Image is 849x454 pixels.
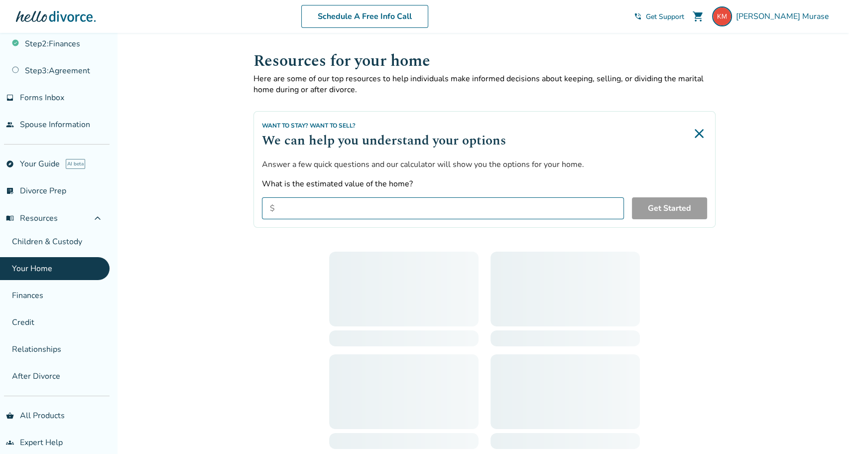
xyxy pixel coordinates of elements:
[632,197,707,219] button: Get Started
[6,412,14,420] span: shopping_basket
[634,12,684,21] a: phone_in_talkGet Support
[6,214,14,222] span: menu_book
[6,160,14,168] span: explore
[6,94,14,102] span: inbox
[691,126,707,142] img: Close
[634,12,642,20] span: phone_in_talk
[6,187,14,195] span: list_alt_check
[262,178,707,189] label: What is the estimated value of the home?
[736,11,833,22] span: [PERSON_NAME] Murase
[66,159,85,169] span: AI beta
[692,10,704,22] span: shopping_cart
[646,12,684,21] span: Get Support
[799,406,849,454] iframe: Chat Widget
[262,131,506,151] h2: We can help you understand your options
[6,213,58,224] span: Resources
[6,439,14,447] span: groups
[301,5,428,28] a: Schedule A Free Info Call
[253,73,716,95] p: Here are some of our top resources to help individuals make informed decisions about keeping, sel...
[262,158,707,170] p: Answer a few quick questions and our calculator will show you the options for your home.
[253,49,716,73] h1: Resources for your home
[92,212,104,224] span: expand_less
[712,6,732,26] img: katsu610@gmail.com
[262,122,356,130] span: Want to Stay? Want to Sell?
[6,121,14,129] span: people
[20,92,64,103] span: Forms Inbox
